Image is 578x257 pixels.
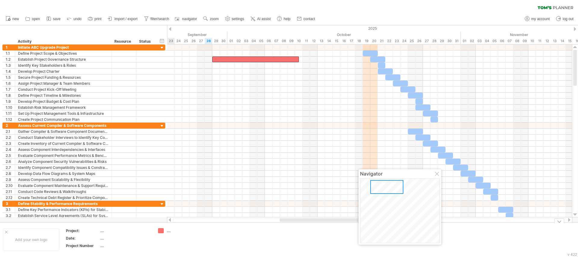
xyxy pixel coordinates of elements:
[167,228,200,233] div: ....
[370,38,378,44] div: Monday, 20 October 2025
[360,171,440,177] div: Navigator
[18,141,108,146] div: Create Inventory of Current Compiler & Software Components
[18,93,108,98] div: Define Project Timeline & Milestones
[18,195,108,200] div: Create Technical Debt Register & Prioritize Component Upgrades
[6,183,15,188] div: 2.10
[6,147,15,152] div: 2.4
[53,17,61,21] span: save
[310,38,318,44] div: Sunday, 12 October 2025
[6,189,15,194] div: 2.11
[197,38,205,44] div: Saturday, 27 September 2025
[385,38,393,44] div: Wednesday, 22 October 2025
[95,17,101,21] span: print
[6,111,15,116] div: 1.11
[6,50,15,56] div: 1.1
[3,228,59,251] div: Add your own logo
[303,38,310,44] div: Saturday, 11 October 2025
[536,38,543,44] div: Tuesday, 11 November 2025
[6,99,15,104] div: 1.9
[18,63,108,68] div: Identify Key Stakeholders & Roles
[521,38,528,44] div: Sunday, 9 November 2025
[142,15,171,23] a: filter/search
[18,105,108,110] div: Establish Risk Management Framework
[220,38,227,44] div: Tuesday, 30 September 2025
[446,38,453,44] div: Thursday, 30 October 2025
[18,129,108,134] div: Gather Compiler & Software Component Documentation
[566,38,573,44] div: Saturday, 15 November 2025
[65,15,83,23] a: undo
[438,38,446,44] div: Wednesday, 29 October 2025
[287,38,295,44] div: Thursday, 9 October 2025
[6,69,15,74] div: 1.4
[303,17,315,21] span: contact
[6,177,15,182] div: 2.9
[175,38,182,44] div: Wednesday, 24 September 2025
[249,15,272,23] a: AI assist
[6,165,15,170] div: 2.7
[333,38,340,44] div: Wednesday, 15 October 2025
[423,38,430,44] div: Monday, 27 October 2025
[348,38,355,44] div: Friday, 17 October 2025
[567,252,577,257] div: v 422
[24,15,42,23] a: open
[378,38,385,44] div: Tuesday, 21 October 2025
[400,38,408,44] div: Friday, 24 October 2025
[280,38,287,44] div: Wednesday, 8 October 2025
[363,38,370,44] div: Sunday, 19 October 2025
[18,75,108,80] div: Secure Project Funding & Resources
[318,38,325,44] div: Monday, 13 October 2025
[18,111,108,116] div: Set Up Project Management Tools & Infrastructure
[205,38,212,44] div: Sunday, 28 September 2025
[18,183,108,188] div: Evaluate Component Maintenance & Support Requirements
[224,15,246,23] a: settings
[6,171,15,176] div: 2.8
[212,38,220,44] div: Monday, 29 September 2025
[18,69,108,74] div: Develop Project Charter
[6,213,15,219] div: 3.2
[100,228,151,233] div: ....
[430,38,438,44] div: Tuesday, 28 October 2025
[6,63,15,68] div: 1.3
[558,38,566,44] div: Friday, 14 November 2025
[6,129,15,134] div: 2.1
[139,38,152,44] div: Status
[563,17,573,21] span: log out
[6,57,15,62] div: 1.2
[114,17,138,21] span: import / export
[506,38,513,44] div: Friday, 7 November 2025
[393,38,400,44] div: Thursday, 23 October 2025
[551,38,558,44] div: Thursday, 13 November 2025
[182,17,197,21] span: navigator
[66,243,99,248] div: Project Number
[235,38,242,44] div: Thursday, 2 October 2025
[498,38,506,44] div: Thursday, 6 November 2025
[18,81,108,86] div: Assign Project Manager & Team Members
[18,165,108,170] div: Identify Component Compatibility Issues & Constraints
[32,17,40,21] span: open
[295,38,303,44] div: Friday, 10 October 2025
[182,38,190,44] div: Thursday, 25 September 2025
[18,117,108,122] div: Create Project Communication Plan
[6,75,15,80] div: 1.5
[18,44,108,50] div: Initiate ABC Upgrade Project
[6,81,15,86] div: 1.6
[257,38,265,44] div: Sunday, 5 October 2025
[18,87,108,92] div: Conduct Project Kick-Off Meeting
[18,189,108,194] div: Conduct Code Reviews & Walkthroughs
[18,123,108,128] div: Assess Current Compiler & Software Components
[6,195,15,200] div: 2.12
[18,171,108,176] div: Develop Data Flow Diagrams & System Maps
[408,38,415,44] div: Saturday, 25 October 2025
[415,38,423,44] div: Sunday, 26 October 2025
[554,219,564,223] div: hide legend
[114,38,133,44] div: Resource
[555,15,575,23] a: log out
[86,15,103,23] a: print
[227,38,235,44] div: Wednesday, 1 October 2025
[272,38,280,44] div: Tuesday, 7 October 2025
[202,15,220,23] a: zoom
[6,44,15,50] div: 1
[18,147,108,152] div: Assess Component Interdependencies & Interfaces
[491,38,498,44] div: Wednesday, 5 November 2025
[523,15,552,23] a: my account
